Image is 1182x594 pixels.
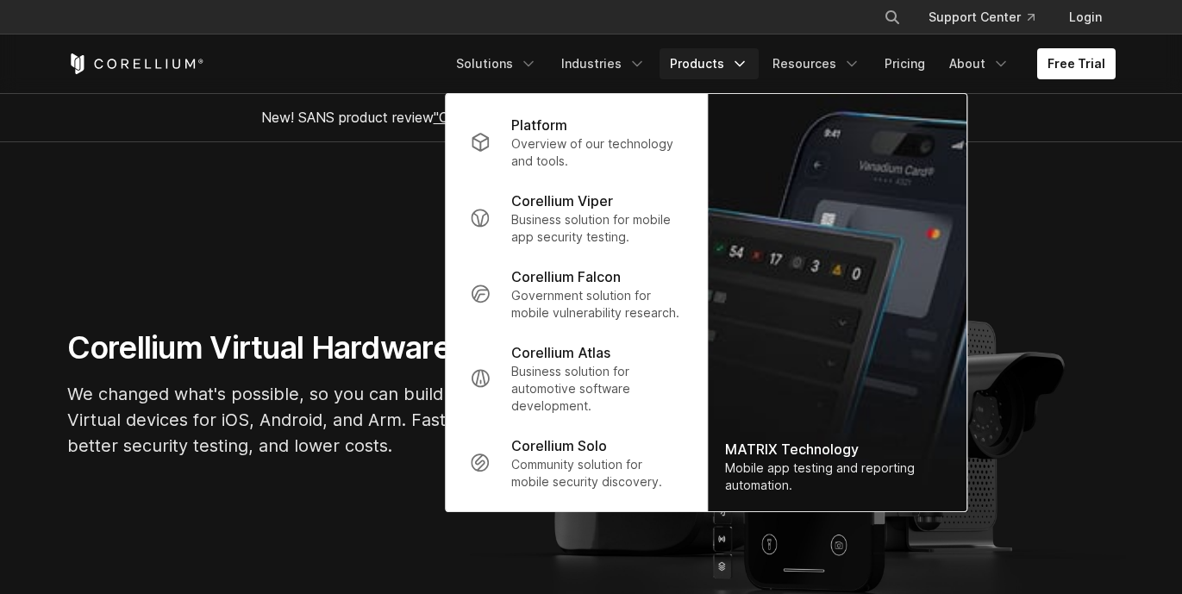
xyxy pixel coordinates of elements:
span: New! SANS product review now available. [261,109,922,126]
p: Corellium Solo [511,435,607,456]
a: Corellium Home [67,53,204,74]
div: MATRIX Technology [725,439,949,460]
img: Matrix_WebNav_1x [708,94,966,511]
p: Government solution for mobile vulnerability research. [511,287,683,322]
a: Products [660,48,759,79]
p: Overview of our technology and tools. [511,135,683,170]
a: About [939,48,1020,79]
p: Community solution for mobile security discovery. [511,456,683,491]
a: Free Trial [1037,48,1116,79]
p: Platform [511,115,567,135]
a: Corellium Solo Community solution for mobile security discovery. [456,425,697,501]
p: Business solution for automotive software development. [511,363,683,415]
a: MATRIX Technology Mobile app testing and reporting automation. [708,94,966,511]
a: Solutions [446,48,547,79]
a: Corellium Viper Business solution for mobile app security testing. [456,180,697,256]
a: "Collaborative Mobile App Security Development and Analysis" [434,109,831,126]
a: Corellium Falcon Government solution for mobile vulnerability research. [456,256,697,332]
p: Corellium Falcon [511,266,621,287]
a: Login [1055,2,1116,33]
p: Business solution for mobile app security testing. [511,211,683,246]
a: Corellium Atlas Business solution for automotive software development. [456,332,697,425]
div: Navigation Menu [863,2,1116,33]
p: Corellium Atlas [511,342,610,363]
div: Mobile app testing and reporting automation. [725,460,949,494]
p: We changed what's possible, so you can build what's next. Virtual devices for iOS, Android, and A... [67,381,585,459]
a: Resources [762,48,871,79]
a: Pricing [874,48,935,79]
button: Search [877,2,908,33]
p: Corellium Viper [511,191,613,211]
h1: Corellium Virtual Hardware [67,328,585,367]
a: Support Center [915,2,1048,33]
a: Platform Overview of our technology and tools. [456,104,697,180]
div: Navigation Menu [446,48,1116,79]
a: Industries [551,48,656,79]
